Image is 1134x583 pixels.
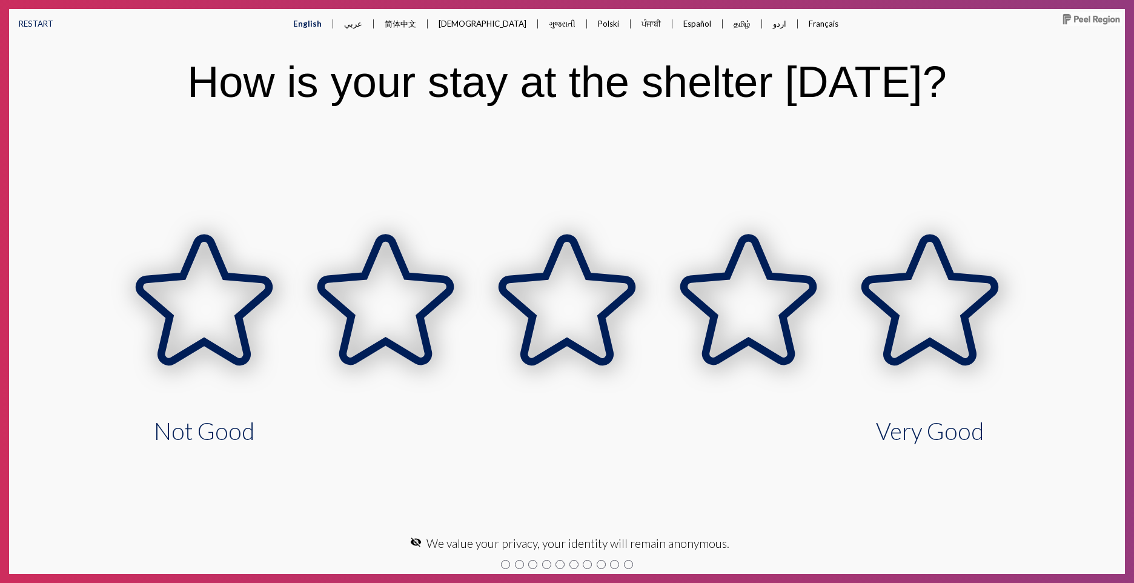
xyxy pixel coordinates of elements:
button: English [283,9,331,38]
mat-icon: visibility_off [410,536,422,548]
button: اردو [763,9,796,38]
button: 简体中文 [375,9,426,39]
button: عربي [334,9,372,38]
span: We value your privacy, your identity will remain anonymous. [426,536,729,550]
button: RESTART [9,9,63,38]
button: [DEMOGRAPHIC_DATA] [429,9,536,38]
button: Español [674,9,721,38]
img: Peel-Region-horiz-notag-K.jpg [1061,12,1122,26]
button: Français [799,9,848,38]
button: Polski [588,9,629,38]
button: ગુજરાતી [539,9,585,39]
button: ਪੰਜਾਬੀ [632,9,671,39]
button: தமிழ் [724,9,760,39]
div: How is your stay at the shelter [DATE]? [187,57,947,107]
